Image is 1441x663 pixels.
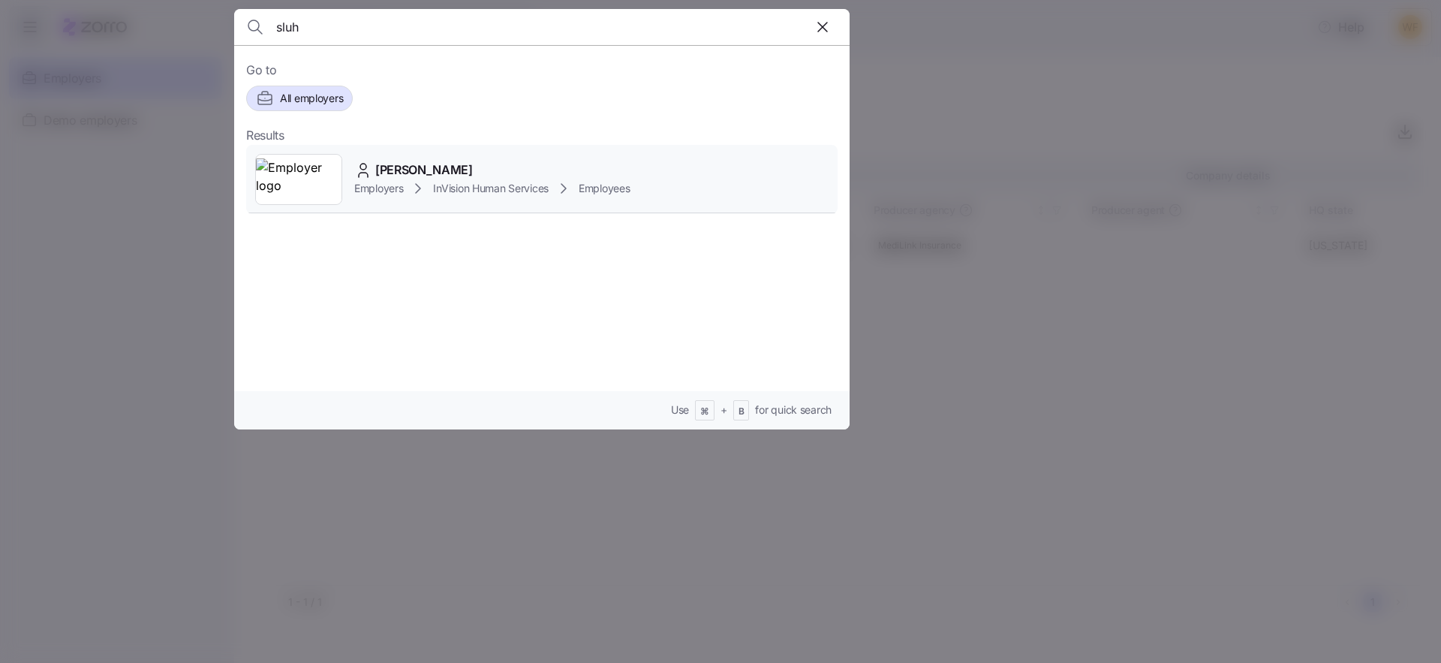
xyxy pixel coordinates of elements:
span: Results [246,126,284,145]
img: Employer logo [256,158,341,200]
span: Employers [354,181,403,196]
span: All employers [280,91,343,106]
button: All employers [246,86,353,111]
span: ⌘ [700,405,709,418]
span: InVision Human Services [433,181,549,196]
span: B [739,405,745,418]
span: Go to [246,61,838,80]
span: for quick search [755,402,832,417]
span: Employees [579,181,630,196]
span: + [720,402,727,417]
span: [PERSON_NAME] [375,161,473,179]
span: Use [671,402,689,417]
